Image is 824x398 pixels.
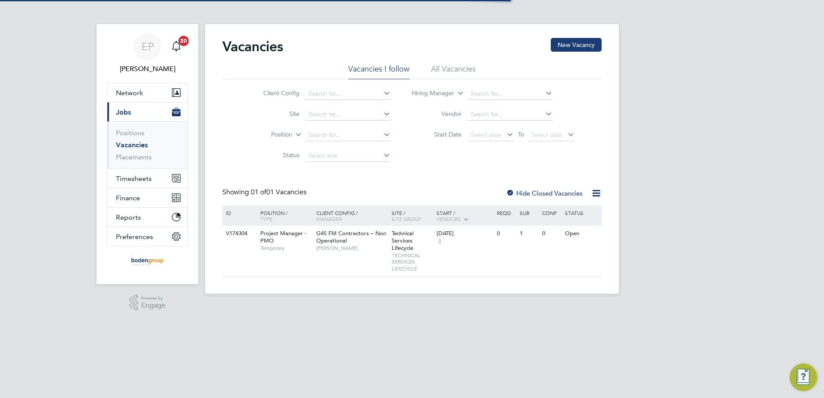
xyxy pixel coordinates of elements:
span: Manager [316,215,342,222]
span: Preferences [116,233,153,241]
span: Type [260,215,272,222]
div: ID [224,205,254,220]
label: Start Date [412,131,462,138]
input: Search for... [468,88,552,100]
input: Select one [306,150,390,162]
div: Client Config / [314,205,390,226]
span: Powered by [141,295,165,302]
input: Search for... [468,109,552,121]
span: G4S FM Contractors – Non Operational [316,230,386,244]
div: Conf [540,205,562,220]
span: Jobs [116,108,131,116]
div: 1 [518,226,540,242]
div: Jobs [107,121,187,168]
a: Vacancies [116,141,148,149]
div: Site / [390,205,435,226]
label: Site [250,110,300,118]
input: Search for... [306,88,390,100]
span: Eleanor Porter [107,64,188,74]
button: Jobs [107,103,187,121]
span: Site Group [392,215,421,222]
h2: Vacancies [222,38,283,55]
a: Powered byEngage [129,295,166,311]
label: Vendor [412,110,462,118]
span: Temporary [260,245,312,252]
div: Position / [254,205,314,226]
label: Hiring Manager [405,89,454,98]
div: Reqd [495,205,517,220]
input: Search for... [306,129,390,141]
span: 01 of [251,188,266,196]
span: To [515,129,527,140]
a: Go to home page [107,255,188,269]
li: Vacancies I follow [348,64,409,79]
span: 3 [437,237,442,245]
div: [DATE] [437,230,493,237]
nav: Main navigation [97,24,198,284]
div: Status [563,205,600,220]
a: EP[PERSON_NAME] [107,33,188,74]
span: Finance [116,194,140,202]
span: [PERSON_NAME] [316,245,387,252]
button: Reports [107,208,187,227]
a: 20 [168,33,185,60]
span: TECHNICAL SERVICES LIFECYCLE [392,252,433,272]
span: Timesheets [116,174,152,183]
span: Technical Services Lifecycle [392,230,414,252]
span: EP [141,41,154,52]
span: Reports [116,213,141,221]
button: Preferences [107,227,187,246]
li: All Vacancies [431,64,476,79]
span: Select date [531,131,562,139]
span: 20 [178,36,189,46]
span: Vendors [437,215,461,222]
div: Start / [434,205,495,227]
button: Network [107,83,187,102]
button: Finance [107,188,187,207]
span: Project Manager - PMO [260,230,306,244]
a: Positions [116,129,144,137]
span: Select date [471,131,502,139]
a: Placements [116,153,152,161]
div: Showing [222,188,308,197]
div: 0 [495,226,517,242]
button: New Vacancy [551,38,602,52]
div: V174304 [224,226,254,242]
span: 01 Vacancies [251,188,306,196]
input: Search for... [306,109,390,121]
label: Client Config [250,89,300,97]
button: Timesheets [107,169,187,188]
img: boden-group-logo-retina.png [128,255,167,269]
label: Position [243,131,292,139]
label: Status [250,151,300,159]
div: Sub [518,205,540,220]
label: Hide Closed Vacancies [506,189,583,197]
div: 0 [540,226,562,242]
span: Engage [141,302,165,309]
button: Engage Resource Center [790,364,817,391]
span: Network [116,89,143,97]
div: Open [563,226,600,242]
